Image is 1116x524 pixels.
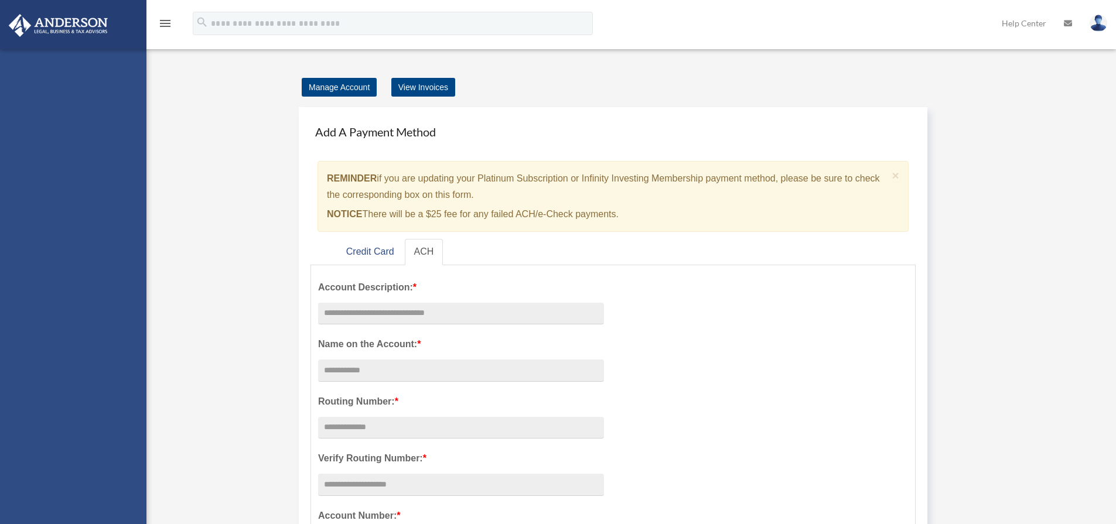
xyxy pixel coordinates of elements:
[318,279,604,296] label: Account Description:
[310,119,916,145] h4: Add A Payment Method
[158,20,172,30] a: menu
[196,16,209,29] i: search
[327,209,362,219] strong: NOTICE
[337,239,404,265] a: Credit Card
[327,173,377,183] strong: REMINDER
[5,14,111,37] img: Anderson Advisors Platinum Portal
[318,450,604,467] label: Verify Routing Number:
[327,206,888,222] p: There will be a $25 fee for any failed ACH/e-Check payments.
[1090,15,1107,32] img: User Pic
[391,78,455,97] a: View Invoices
[318,508,604,524] label: Account Number:
[892,169,900,181] button: Close
[158,16,172,30] i: menu
[318,161,909,232] div: if you are updating your Platinum Subscription or Infinity Investing Membership payment method, p...
[302,78,377,97] a: Manage Account
[318,336,604,352] label: Name on the Account:
[405,239,443,265] a: ACH
[318,393,604,410] label: Routing Number:
[892,169,900,182] span: ×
